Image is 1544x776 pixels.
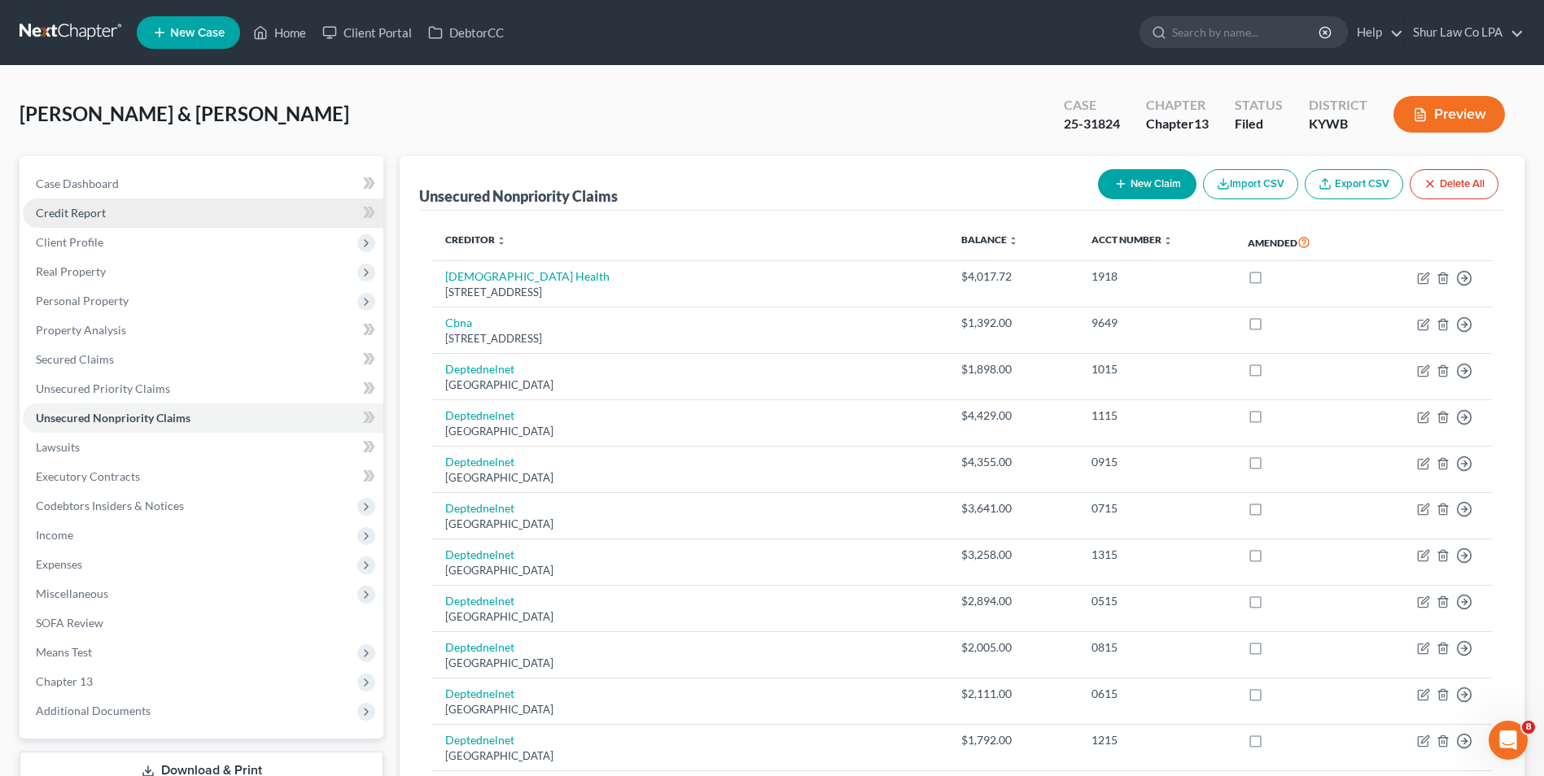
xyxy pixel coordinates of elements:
a: Deptednelnet [445,408,514,422]
a: Deptednelnet [445,501,514,515]
i: unfold_more [496,236,506,246]
div: 1215 [1091,732,1222,748]
a: Credit Report [23,198,383,228]
div: $2,005.00 [961,639,1065,656]
span: Secured Claims [36,352,114,366]
span: Executory Contracts [36,469,140,483]
div: [GEOGRAPHIC_DATA] [445,702,935,717]
span: 8 [1522,721,1535,734]
span: 13 [1194,116,1209,131]
a: Shur Law Co LPA [1405,18,1524,47]
div: 1115 [1091,408,1222,424]
a: SOFA Review [23,608,383,638]
button: New Claim [1098,169,1196,199]
div: District [1309,96,1367,115]
div: $4,429.00 [961,408,1065,424]
span: Lawsuits [36,440,80,454]
span: Income [36,528,73,542]
a: Creditor unfold_more [445,233,506,246]
div: [GEOGRAPHIC_DATA] [445,609,935,625]
span: SOFA Review [36,616,103,630]
div: 0915 [1091,454,1222,470]
a: Unsecured Priority Claims [23,374,383,403]
div: [GEOGRAPHIC_DATA] [445,748,935,764]
a: Deptednelnet [445,362,514,376]
a: Cbna [445,316,472,329]
a: Deptednelnet [445,640,514,654]
a: Deptednelnet [445,687,514,700]
a: Deptednelnet [445,547,514,561]
a: Deptednelnet [445,594,514,608]
div: 0815 [1091,639,1222,656]
div: 1315 [1091,547,1222,563]
div: 0615 [1091,686,1222,702]
div: [GEOGRAPHIC_DATA] [445,517,935,532]
span: [PERSON_NAME] & [PERSON_NAME] [20,102,349,125]
div: Case [1064,96,1120,115]
a: Acct Number unfold_more [1091,233,1173,246]
div: $4,355.00 [961,454,1065,470]
span: Means Test [36,645,92,659]
th: Amended [1235,224,1364,261]
button: Preview [1393,96,1505,133]
iframe: Intercom live chat [1489,721,1528,760]
span: Client Profile [36,235,103,249]
div: KYWB [1309,115,1367,133]
a: Deptednelnet [445,455,514,469]
div: Filed [1235,115,1283,133]
div: [GEOGRAPHIC_DATA] [445,563,935,578]
div: $4,017.72 [961,268,1065,285]
span: Real Property [36,264,106,278]
span: Unsecured Priority Claims [36,381,170,395]
div: $3,258.00 [961,547,1065,563]
a: DebtorCC [420,18,512,47]
div: 0715 [1091,500,1222,517]
a: Balance unfold_more [961,233,1018,246]
div: 1015 [1091,361,1222,377]
span: Unsecured Nonpriority Claims [36,411,190,425]
div: $1,898.00 [961,361,1065,377]
div: $1,392.00 [961,315,1065,331]
div: 25-31824 [1064,115,1120,133]
a: Executory Contracts [23,462,383,491]
i: unfold_more [1008,236,1018,246]
input: Search by name... [1172,17,1321,47]
div: [STREET_ADDRESS] [445,331,935,347]
div: [GEOGRAPHIC_DATA] [445,470,935,486]
span: Property Analysis [36,323,126,337]
span: Additional Documents [36,704,151,717]
div: [STREET_ADDRESS] [445,285,935,300]
a: Case Dashboard [23,169,383,198]
div: $3,641.00 [961,500,1065,517]
span: Codebtors Insiders & Notices [36,499,184,512]
div: [GEOGRAPHIC_DATA] [445,656,935,671]
a: Client Portal [314,18,420,47]
span: Expenses [36,557,82,571]
div: $2,894.00 [961,593,1065,609]
div: Status [1235,96,1283,115]
a: Lawsuits [23,433,383,462]
a: Secured Claims [23,345,383,374]
span: Chapter 13 [36,674,93,688]
a: Export CSV [1305,169,1403,199]
div: 1918 [1091,268,1222,285]
a: Property Analysis [23,316,383,345]
span: Miscellaneous [36,586,108,600]
button: Delete All [1410,169,1498,199]
div: [GEOGRAPHIC_DATA] [445,377,935,393]
div: Chapter [1146,115,1209,133]
span: Personal Property [36,294,129,307]
div: [GEOGRAPHIC_DATA] [445,424,935,439]
div: $1,792.00 [961,732,1065,748]
div: Unsecured Nonpriority Claims [419,186,618,206]
div: 0515 [1091,593,1222,609]
a: Deptednelnet [445,733,514,747]
span: Case Dashboard [36,177,119,190]
a: Unsecured Nonpriority Claims [23,403,383,433]
a: Home [245,18,314,47]
a: [DEMOGRAPHIC_DATA] Health [445,269,610,283]
div: $2,111.00 [961,686,1065,702]
span: New Case [170,27,225,39]
div: 9649 [1091,315,1222,331]
button: Import CSV [1203,169,1298,199]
